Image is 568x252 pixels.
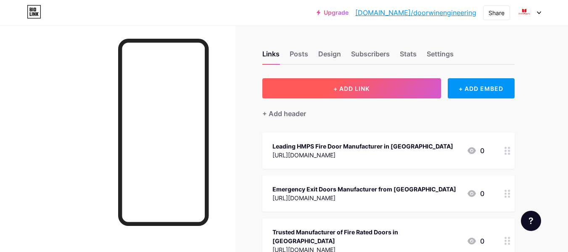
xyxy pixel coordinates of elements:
[318,49,341,64] div: Design
[317,9,349,16] a: Upgrade
[272,194,456,202] div: [URL][DOMAIN_NAME]
[262,78,441,98] button: + ADD LINK
[272,142,453,151] div: Leading HMPS Fire Door Manufacturer in [GEOGRAPHIC_DATA]
[272,151,453,159] div: [URL][DOMAIN_NAME]
[400,49,417,64] div: Stats
[489,8,505,17] div: Share
[467,146,484,156] div: 0
[290,49,308,64] div: Posts
[467,236,484,246] div: 0
[355,8,476,18] a: [DOMAIN_NAME]/doorwinengineering
[262,109,306,119] div: + Add header
[427,49,454,64] div: Settings
[351,49,390,64] div: Subscribers
[448,78,515,98] div: + ADD EMBED
[272,228,460,245] div: Trusted Manufacturer of Fire Rated Doors in [GEOGRAPHIC_DATA]
[467,188,484,199] div: 0
[262,49,280,64] div: Links
[333,85,370,92] span: + ADD LINK
[272,185,456,194] div: Emergency Exit Doors Manufacturer from [GEOGRAPHIC_DATA]
[516,5,532,21] img: doorwinengineering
